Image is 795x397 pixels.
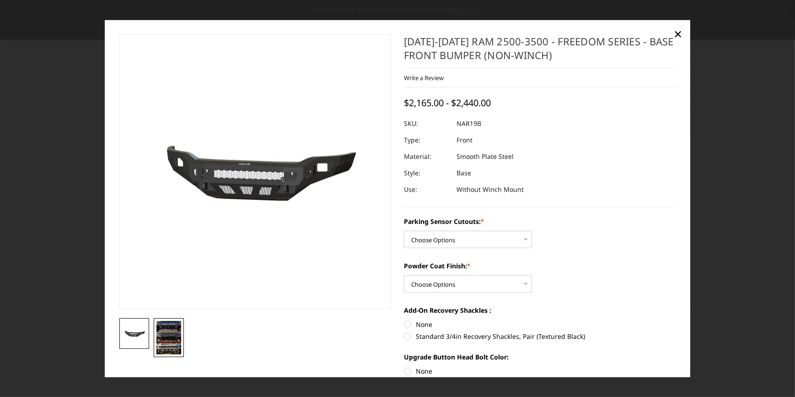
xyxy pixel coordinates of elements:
img: 2019-2025 Ram 2500-3500 - Freedom Series - Base Front Bumper (non-winch) [122,328,147,339]
label: Standard 3/4in Recovery Shackles, Pair (Textured Black) [404,332,676,341]
dt: Style: [404,165,450,181]
iframe: Chat Widget [749,353,795,397]
label: None [404,366,676,376]
span: × [674,24,682,44]
dd: NAR19B [457,115,481,132]
label: Add-On Recovery Shackles : [404,305,676,315]
dd: Smooth Plate Steel [457,148,514,165]
a: Close [671,27,686,41]
dt: Use: [404,181,450,198]
dd: Base [457,165,471,181]
h1: [DATE]-[DATE] Ram 2500-3500 - Freedom Series - Base Front Bumper (non-winch) [404,34,676,69]
a: Write a Review [404,74,444,82]
dd: Front [457,132,473,148]
label: None [404,320,676,329]
label: Parking Sensor Cutouts: [404,217,676,226]
dt: Type: [404,132,450,148]
dd: Without Winch Mount [457,181,524,198]
label: Upgrade Button Head Bolt Color: [404,352,676,362]
img: 2019-2025 Ram 2500-3500 - Freedom Series - Base Front Bumper (non-winch) [156,321,181,354]
dt: SKU: [404,115,450,132]
a: 2019-2025 Ram 2500-3500 - Freedom Series - Base Front Bumper (non-winch) [119,34,392,309]
span: $2,165.00 - $2,440.00 [404,97,491,109]
dt: Material: [404,148,450,165]
label: Powder Coat Finish: [404,261,676,271]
